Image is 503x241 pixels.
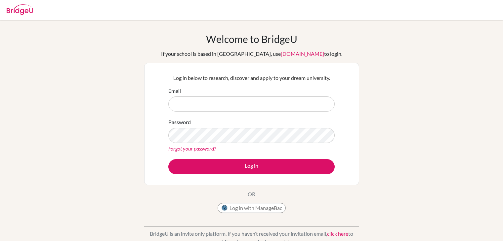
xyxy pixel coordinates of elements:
p: OR [248,190,255,198]
h1: Welcome to BridgeU [206,33,297,45]
a: click here [327,230,348,237]
a: Forgot your password? [168,145,216,152]
button: Log in with ManageBac [218,203,286,213]
label: Password [168,118,191,126]
label: Email [168,87,181,95]
button: Log in [168,159,335,174]
a: [DOMAIN_NAME] [281,51,324,57]
p: Log in below to research, discover and apply to your dream university. [168,74,335,82]
img: Bridge-U [7,4,33,15]
div: If your school is based in [GEOGRAPHIC_DATA], use to login. [161,50,342,58]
